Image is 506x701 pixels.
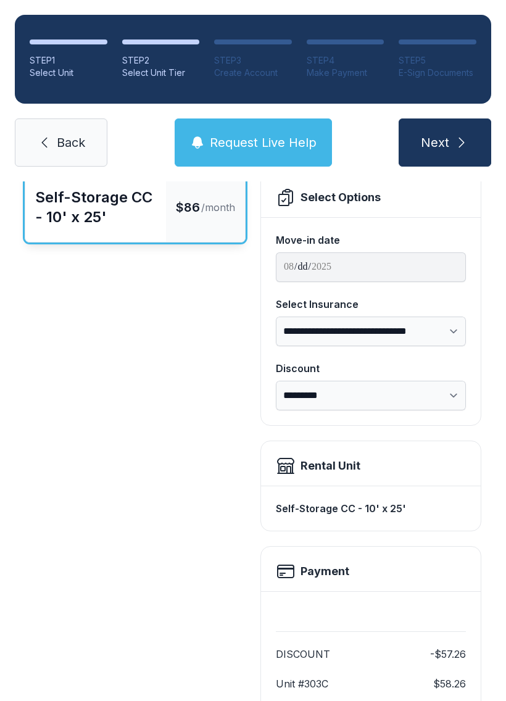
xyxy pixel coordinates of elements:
h2: Payment [301,563,349,580]
select: Discount [276,381,466,410]
div: Select Unit Tier [122,67,200,79]
div: STEP 4 [307,54,384,67]
dd: $58.26 [433,676,466,691]
dt: DISCOUNT [276,647,330,662]
dd: -$57.26 [430,647,466,662]
div: STEP 1 [30,54,107,67]
input: Move-in date [276,252,466,282]
dt: Unit #303C [276,676,328,691]
select: Select Insurance [276,317,466,346]
div: Select Unit [30,67,107,79]
div: Discount [276,361,466,376]
div: STEP 2 [122,54,200,67]
div: Rental Unit [301,457,360,475]
div: Self-Storage CC - 10' x 25' [35,188,156,227]
div: STEP 5 [399,54,476,67]
span: Next [421,134,449,151]
span: /month [201,200,235,215]
span: Back [57,134,85,151]
div: Create Account [214,67,292,79]
div: Move-in date [276,233,466,247]
div: E-Sign Documents [399,67,476,79]
div: Select Options [301,189,381,206]
div: Select Insurance [276,297,466,312]
span: $86 [176,199,200,216]
div: Self-Storage CC - 10' x 25' [276,496,466,521]
div: Make Payment [307,67,384,79]
div: STEP 3 [214,54,292,67]
span: Request Live Help [210,134,317,151]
